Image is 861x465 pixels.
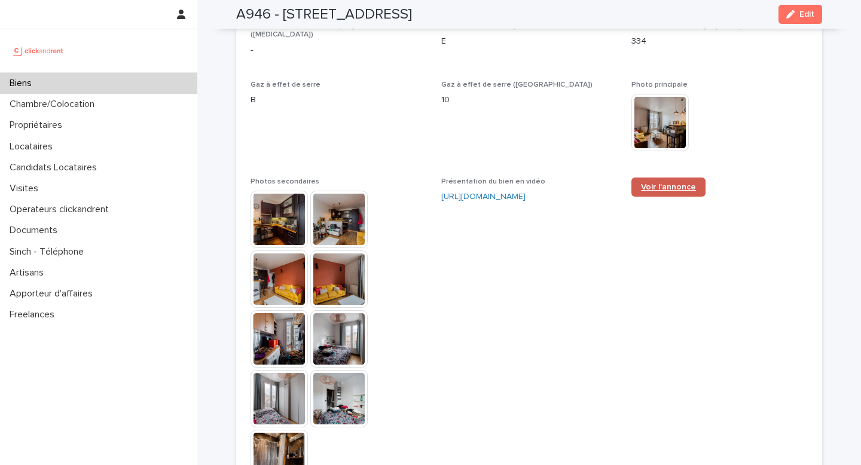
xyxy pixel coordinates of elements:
[5,288,102,299] p: Apporteur d'affaires
[441,94,618,106] p: 10
[251,23,414,38] span: Numéro de Point De Comptage et d'Estimation ([MEDICAL_DATA])
[441,178,545,185] span: Présentation du bien en vidéo
[5,309,64,320] p: Freelances
[441,192,526,201] a: [URL][DOMAIN_NAME]
[251,44,427,57] p: -
[778,5,822,24] button: Edit
[631,178,706,197] a: Voir l'annonce
[5,267,53,279] p: Artisans
[5,183,48,194] p: Visites
[5,78,41,89] p: Biens
[5,141,62,152] p: Locataires
[251,81,320,88] span: Gaz à effet de serre
[5,120,72,131] p: Propriétaires
[5,246,93,258] p: Sinch - Téléphone
[251,94,427,106] p: B
[631,35,808,48] p: 334
[251,178,319,185] span: Photos secondaires
[5,99,104,110] p: Chambre/Colocation
[5,204,118,215] p: Operateurs clickandrent
[641,183,696,191] span: Voir l'annonce
[441,81,593,88] span: Gaz à effet de serre ([GEOGRAPHIC_DATA])
[5,225,67,236] p: Documents
[631,81,688,88] span: Photo principale
[10,39,68,63] img: UCB0brd3T0yccxBKYDjQ
[799,10,814,19] span: Edit
[5,162,106,173] p: Candidats Locataires
[441,35,618,48] p: E
[236,6,412,23] h2: A946 - [STREET_ADDRESS]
